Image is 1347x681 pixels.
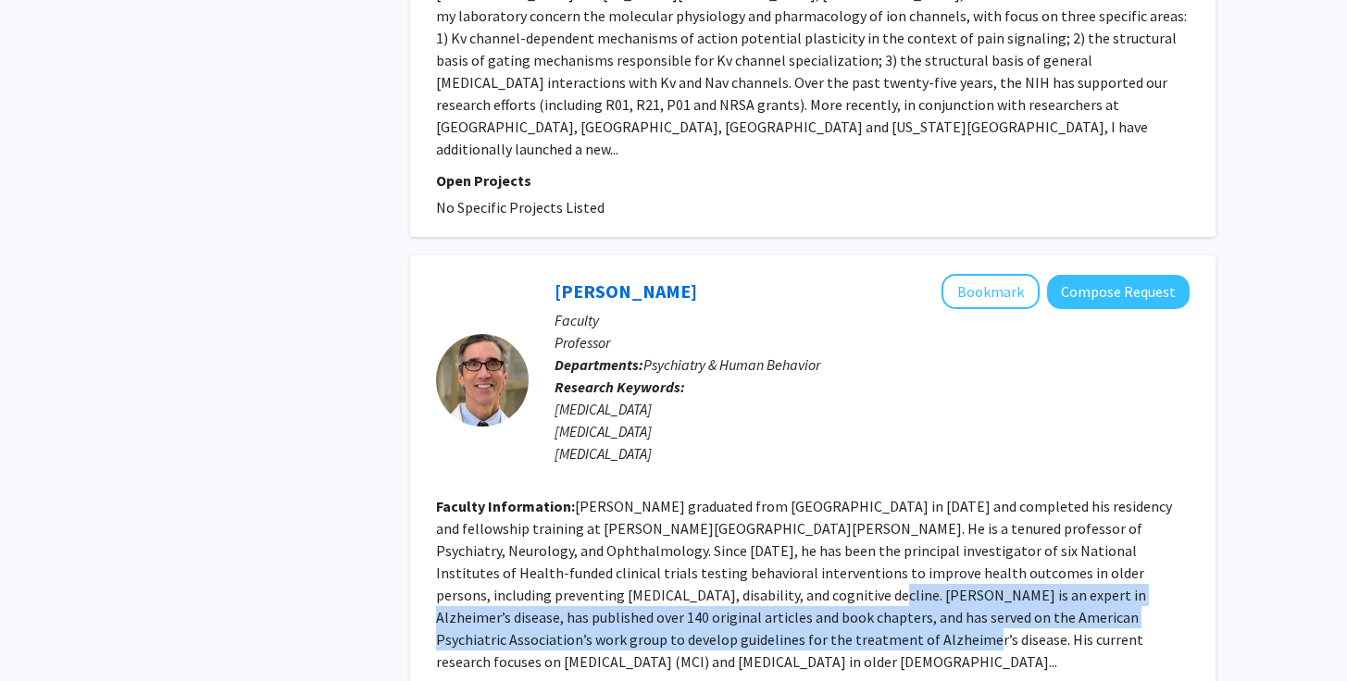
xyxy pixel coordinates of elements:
[555,355,643,374] b: Departments:
[555,331,1190,353] p: Professor
[555,309,1190,331] p: Faculty
[555,378,685,396] b: Research Keywords:
[436,497,1172,671] fg-read-more: [PERSON_NAME] graduated from [GEOGRAPHIC_DATA] in [DATE] and completed his residency and fellowsh...
[555,279,697,303] a: [PERSON_NAME]
[942,274,1040,309] button: Add Barry Rovner to Bookmarks
[436,497,575,515] b: Faculty Information:
[14,598,79,667] iframe: Chat
[555,398,1190,464] div: [MEDICAL_DATA] [MEDICAL_DATA] [MEDICAL_DATA]
[1047,275,1190,309] button: Compose Request to Barry Rovner
[643,355,820,374] span: Psychiatry & Human Behavior
[436,198,605,217] span: No Specific Projects Listed
[436,169,1190,192] p: Open Projects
